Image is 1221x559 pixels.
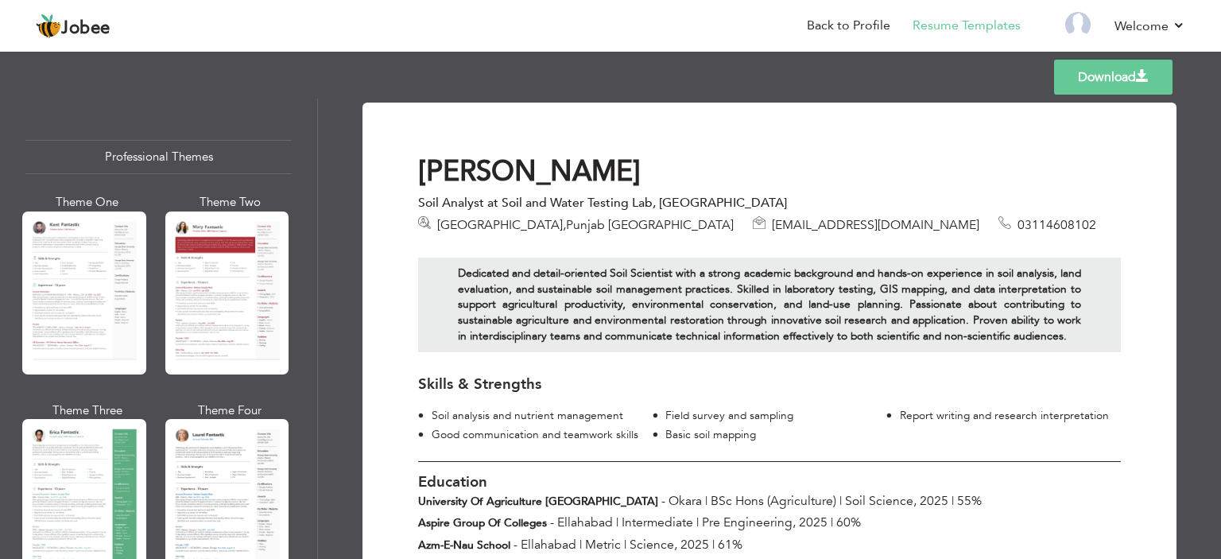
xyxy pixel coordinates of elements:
[712,537,715,553] span: |
[807,17,890,35] a: Back to Profile
[1017,216,1096,234] span: 03114608102
[913,17,1021,35] a: Resume Templates
[437,216,734,234] span: [GEOGRAPHIC_DATA] Punjab [GEOGRAPHIC_DATA]
[25,140,292,174] div: Professional Themes
[418,494,658,509] b: University of Agriculture [GEOGRAPHIC_DATA]
[25,194,149,211] div: Theme One
[521,536,576,553] span: Ellahabad
[431,408,653,424] div: Soil analysis and nutrient management
[665,427,887,443] div: Basic soil mapping
[418,538,510,553] b: Azm-e-Nau School
[418,515,547,530] b: Aspire group of colleges
[585,536,621,553] span: Metric
[563,216,566,234] span: ,
[418,154,1121,190] h1: [PERSON_NAME]
[952,493,954,509] span: |
[622,514,693,531] span: Intermediate
[899,408,1121,424] div: Report writing and research interpretation
[669,492,702,510] span: Okara
[36,14,61,39] img: jobee.io
[718,536,742,553] span: 61%
[845,492,948,510] span: Soil Science, 2025
[831,514,833,530] span: |
[624,537,626,553] span: |
[772,216,979,234] span: [EMAIL_ADDRESS][DOMAIN_NAME]
[431,427,653,443] div: Good communication and teamwork skills
[514,537,517,553] span: -
[836,514,861,531] span: 60%
[550,514,554,530] span: -
[418,376,1121,393] h3: Skills & Strengths
[839,493,842,509] span: |
[418,474,1121,491] h3: Education
[557,514,613,531] span: Ellahabad
[711,492,836,510] span: BSc Hons (Agriculture)
[705,493,707,509] span: |
[1114,17,1185,36] a: Welcome
[702,514,828,531] span: Pre Engineering, 2025
[616,514,618,530] span: |
[1054,60,1173,95] a: Download
[61,20,110,37] span: Jobee
[458,266,1081,344] strong: Dedicated and detail-oriented Soil Scientist with a strong academic background and hands-on exper...
[418,194,1121,212] div: Soil Analyst at Soil and Water Testing Lab, [GEOGRAPHIC_DATA]
[661,493,665,509] span: -
[36,14,110,39] a: Jobee
[1065,12,1091,37] img: Profile Img
[25,402,149,419] div: Theme Three
[957,492,982,510] span: 55%
[579,537,582,553] span: |
[665,408,887,424] div: Field survey and sampling
[696,514,699,530] span: |
[169,194,293,211] div: Theme Two
[630,536,709,553] span: Science, 2025
[169,402,293,419] div: Theme Four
